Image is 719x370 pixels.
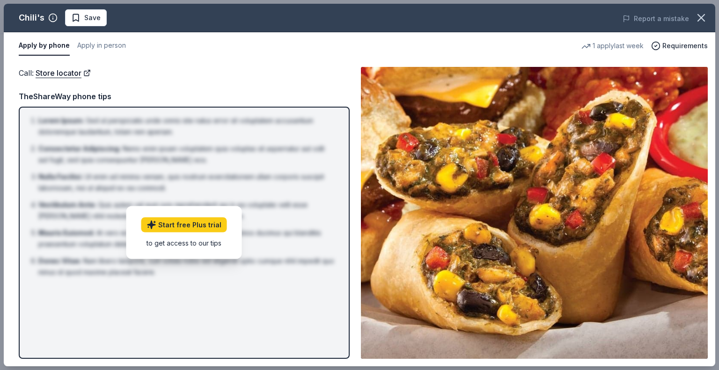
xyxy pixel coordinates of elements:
div: Chili's [19,10,44,25]
button: Report a mistake [623,13,689,24]
span: Mauris Euismod : [38,229,95,237]
img: Image for Chili's [361,67,708,359]
a: Start free Plus trial [141,218,227,232]
span: Save [84,12,101,23]
li: Ut enim ad minima veniam, quis nostrum exercitationem ullam corporis suscipit laboriosam, nisi ut... [38,171,336,194]
a: Store locator [36,67,91,79]
span: Nulla Facilisi : [38,173,83,181]
button: Apply by phone [19,36,70,56]
span: Vestibulum Ante : [38,201,96,209]
button: Requirements [651,40,708,51]
li: At vero eos et accusamus et iusto odio dignissimos ducimus qui blanditiis praesentium voluptatum ... [38,227,336,250]
span: Consectetur Adipiscing : [38,145,121,152]
span: Requirements [662,40,708,51]
button: Apply in person [77,36,126,56]
li: Nam libero tempore, cum soluta nobis est eligendi optio cumque nihil impedit quo minus id quod ma... [38,255,336,278]
span: Donec Vitae : [38,257,81,265]
li: Nemo enim ipsam voluptatem quia voluptas sit aspernatur aut odit aut fugit, sed quia consequuntur... [38,143,336,166]
div: Call : [19,67,350,79]
div: 1 apply last week [581,40,644,51]
button: Save [65,9,107,26]
div: to get access to our tips [141,238,227,248]
span: Lorem Ipsum : [38,116,84,124]
li: Quis autem vel eum iure reprehenderit qui in ea voluptate velit esse [PERSON_NAME] nihil molestia... [38,199,336,222]
div: TheShareWay phone tips [19,90,350,102]
li: Sed ut perspiciatis unde omnis iste natus error sit voluptatem accusantium doloremque laudantium,... [38,115,336,138]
